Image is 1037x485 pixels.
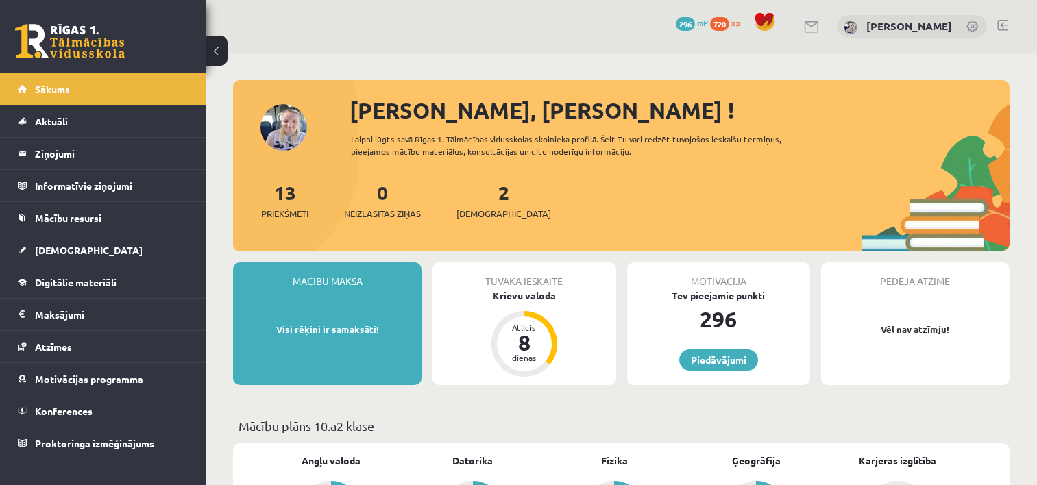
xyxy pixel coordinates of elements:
div: 8 [504,332,545,353]
div: dienas [504,353,545,362]
div: Pēdējā atzīme [821,262,1010,288]
div: 296 [627,303,810,336]
a: Ģeogrāfija [732,453,781,468]
div: [PERSON_NAME], [PERSON_NAME] ! [350,94,1010,127]
span: Konferences [35,405,93,417]
a: Informatīvie ziņojumi [18,170,188,201]
div: Tuvākā ieskaite [432,262,615,288]
a: Datorika [452,453,493,468]
p: Visi rēķini ir samaksāti! [240,323,415,336]
div: Krievu valoda [432,288,615,303]
a: Atzīmes [18,331,188,362]
span: 720 [710,17,729,31]
a: Fizika [601,453,628,468]
a: Ziņojumi [18,138,188,169]
a: Karjeras izglītība [859,453,936,468]
span: 296 [676,17,695,31]
a: 296 mP [676,17,708,28]
span: Sākums [35,83,70,95]
span: xp [731,17,740,28]
legend: Informatīvie ziņojumi [35,170,188,201]
a: Maksājumi [18,299,188,330]
a: 13Priekšmeti [261,180,308,221]
p: Vēl nav atzīmju! [828,323,1003,336]
span: Priekšmeti [261,207,308,221]
span: Motivācijas programma [35,373,143,385]
span: [DEMOGRAPHIC_DATA] [456,207,551,221]
p: Mācību plāns 10.a2 klase [239,416,1004,435]
a: Sākums [18,73,188,105]
legend: Ziņojumi [35,138,188,169]
div: Tev pieejamie punkti [627,288,810,303]
a: 0Neizlasītās ziņas [344,180,421,221]
span: Mācību resursi [35,212,101,224]
div: Motivācija [627,262,810,288]
a: 2[DEMOGRAPHIC_DATA] [456,180,551,221]
span: Neizlasītās ziņas [344,207,421,221]
a: Konferences [18,395,188,427]
a: Angļu valoda [302,453,361,468]
span: Atzīmes [35,340,72,353]
a: 720 xp [710,17,747,28]
a: Piedāvājumi [679,349,758,371]
a: [PERSON_NAME] [866,19,952,33]
span: Aktuāli [35,115,68,127]
a: Digitālie materiāli [18,266,188,298]
div: Mācību maksa [233,262,422,288]
a: [DEMOGRAPHIC_DATA] [18,234,188,266]
img: Kristīne Vītola [844,21,857,34]
a: Rīgas 1. Tālmācības vidusskola [15,24,125,58]
span: Proktoringa izmēģinājums [35,437,154,449]
legend: Maksājumi [35,299,188,330]
span: [DEMOGRAPHIC_DATA] [35,244,143,256]
span: mP [697,17,708,28]
a: Motivācijas programma [18,363,188,395]
a: Krievu valoda Atlicis 8 dienas [432,288,615,379]
span: Digitālie materiāli [35,276,117,288]
a: Aktuāli [18,105,188,137]
div: Laipni lūgts savā Rīgas 1. Tālmācības vidusskolas skolnieka profilā. Šeit Tu vari redzēt tuvojošo... [351,133,817,158]
a: Mācību resursi [18,202,188,234]
a: Proktoringa izmēģinājums [18,427,188,459]
div: Atlicis [504,323,545,332]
